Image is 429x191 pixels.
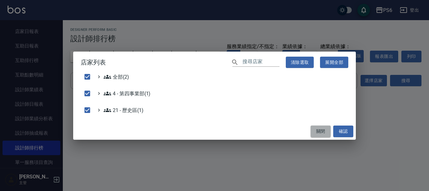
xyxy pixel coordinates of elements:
span: 4 - 第四事業部(1) [104,90,150,97]
input: 搜尋店家 [242,58,280,67]
button: 展開全部 [320,57,348,68]
button: 清除選取 [286,57,314,68]
h2: 店家列表 [73,52,356,73]
span: 21 - 歷史區(1) [104,106,143,114]
button: 關閉 [311,126,331,137]
button: 確認 [333,126,353,137]
span: 全部(2) [104,73,129,81]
